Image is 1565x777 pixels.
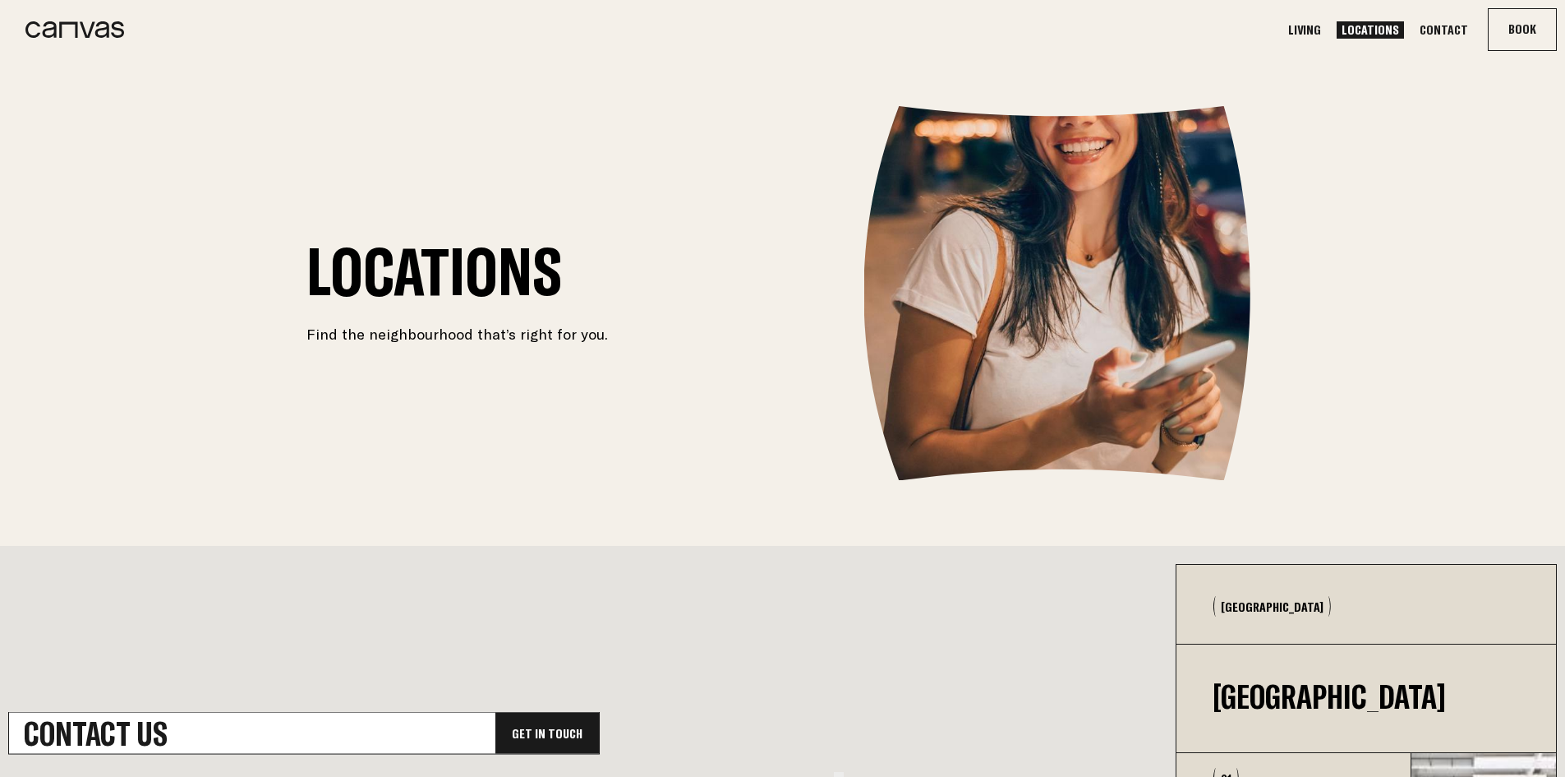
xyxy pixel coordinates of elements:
a: Living [1283,21,1326,39]
img: Canvas_living_locations [864,106,1259,480]
p: Find the neighbourhood that’s right for you. [306,325,608,345]
a: Contact [1415,21,1473,39]
button: [GEOGRAPHIC_DATA] [1213,596,1331,617]
div: Get In Touch [495,713,599,754]
a: Locations [1337,21,1404,39]
a: Contact UsGet In Touch [8,712,600,755]
button: Book [1489,9,1556,50]
h1: Locations [306,243,608,300]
